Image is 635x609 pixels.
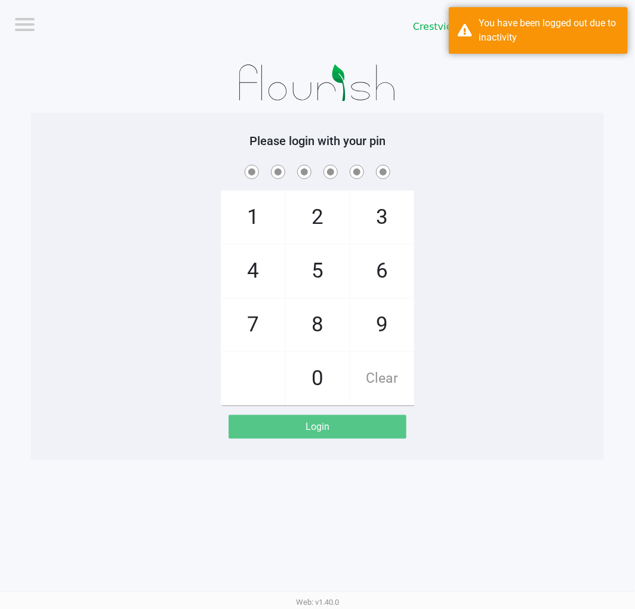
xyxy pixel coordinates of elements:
[350,299,414,351] span: 9
[350,245,414,297] span: 6
[221,245,285,297] span: 4
[350,352,414,405] span: Clear
[286,245,349,297] span: 5
[221,191,285,244] span: 1
[286,352,349,405] span: 0
[296,598,339,607] span: Web: v1.40.0
[350,191,414,244] span: 3
[40,134,595,148] h5: Please login with your pin
[479,16,619,45] div: You have been logged out due to inactivity
[286,299,349,351] span: 8
[221,299,285,351] span: 7
[413,20,524,34] span: Crestview WC
[286,191,349,244] span: 2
